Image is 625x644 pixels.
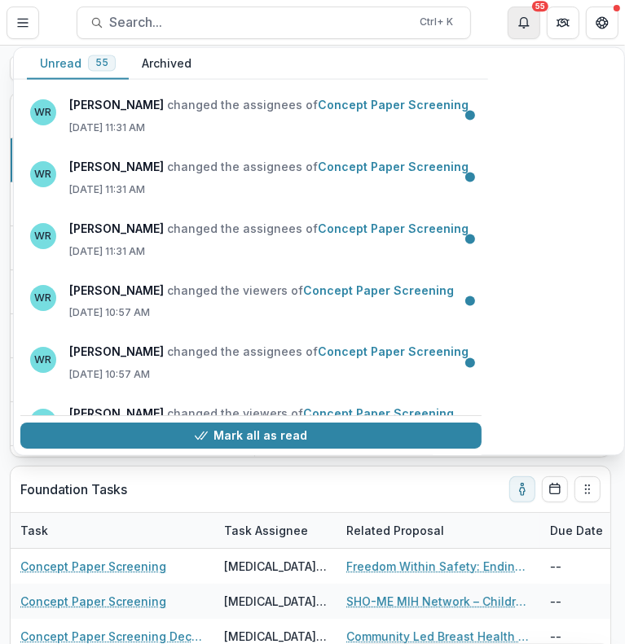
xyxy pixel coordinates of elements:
[20,593,166,610] a: Concept Paper Screening
[318,221,469,235] a: Concept Paper Screening
[214,513,337,548] div: Task Assignee
[224,558,327,575] div: [MEDICAL_DATA][PERSON_NAME]
[20,480,127,499] p: Foundation Tasks
[129,48,205,80] button: Archived
[509,476,535,502] button: toggle-assigned-to-me
[7,7,39,39] button: Toggle Menu
[69,405,457,423] p: changed the viewers of
[318,160,469,173] a: Concept Paper Screening
[417,13,457,31] div: Ctrl + K
[574,476,601,502] button: Drag
[69,282,457,300] p: changed the viewers of
[20,558,166,575] a: Concept Paper Screening
[346,558,530,575] a: Freedom Within Safety: Ending Elopement and Transforming [MEDICAL_DATA] Care in [US_STATE] Long-T...
[303,283,454,297] a: Concept Paper Screening
[110,15,411,30] span: Search...
[318,345,469,359] a: Concept Paper Screening
[214,522,318,539] div: Task Assignee
[20,423,482,449] button: Mark all as read
[337,513,540,548] div: Related Proposal
[508,7,540,39] button: Notifications
[337,522,454,539] div: Related Proposal
[27,48,129,80] button: Unread
[532,1,548,12] div: 55
[346,593,530,610] a: SHO-ME MIH Network – Children with Medical Complexities (CMC) Pilot
[318,98,469,112] a: Concept Paper Screening
[586,7,618,39] button: Get Help
[540,522,613,539] div: Due Date
[303,407,454,421] a: Concept Paper Screening
[11,358,254,402] button: Non Invite
[11,513,214,548] div: Task
[11,402,254,446] button: Declined
[11,138,254,182] button: Draft
[69,96,472,114] p: changed the assignees of
[69,220,472,238] p: changed the assignees of
[10,55,117,81] button: Add Widget
[11,226,254,270] button: Intake
[69,344,472,361] p: changed the assignees of
[11,270,254,314] button: Concept Review
[11,314,254,358] button: Invite
[11,522,58,539] div: Task
[77,7,471,39] button: Search...
[224,593,327,610] div: [MEDICAL_DATA][PERSON_NAME]
[69,158,472,176] p: changed the assignees of
[95,57,108,68] span: 55
[547,7,579,39] button: Partners
[542,476,568,502] button: Calendar
[11,182,254,226] button: Submitted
